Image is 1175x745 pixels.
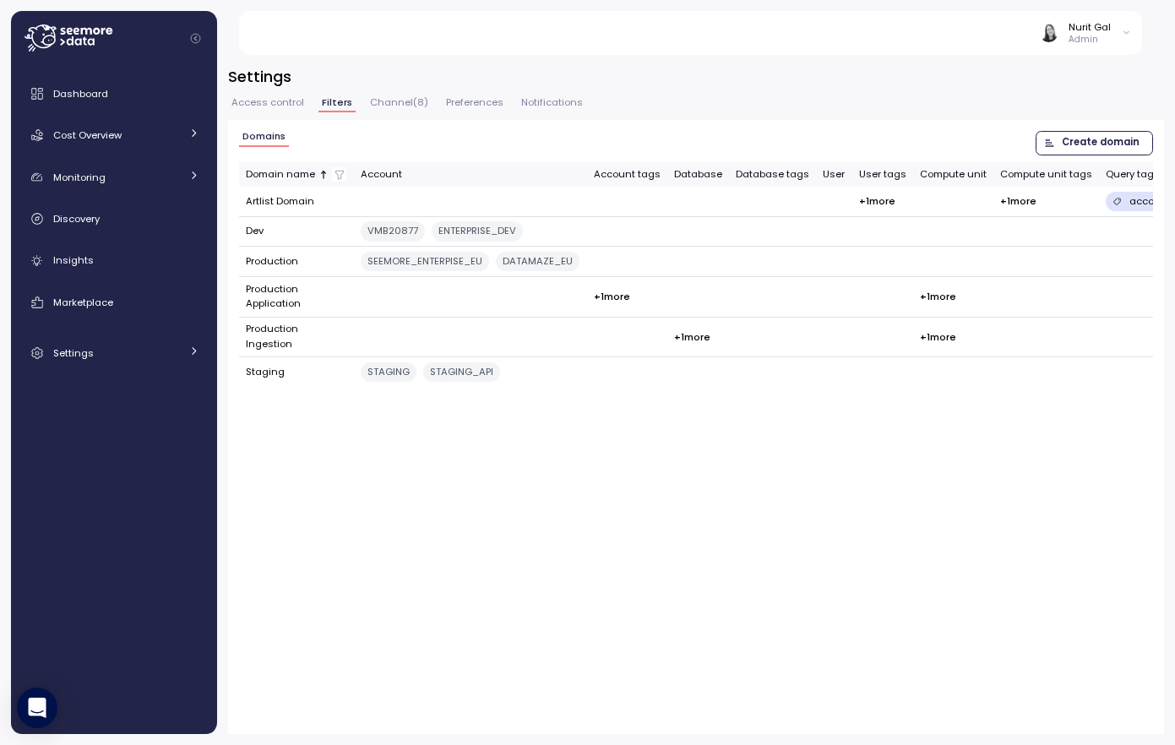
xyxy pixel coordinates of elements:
span: Cost Overview [53,128,122,142]
div: Account tags [594,167,661,182]
p: + 1 more [920,330,956,344]
a: Discovery [18,202,210,236]
span: Access control [231,98,304,107]
span: Channel ( 8 ) [370,98,428,107]
div: VMB20877 [361,221,425,241]
td: Production Application [239,277,354,318]
p: + 1 more [594,290,630,303]
span: Domains [242,132,286,141]
td: Artlist Domain [239,187,354,216]
div: User [823,167,845,182]
span: Insights [53,253,94,267]
div: STAGING_API [423,362,500,382]
span: Notifications [521,98,583,107]
button: Create domain [1036,131,1154,155]
a: Insights [18,244,210,278]
span: Discovery [53,212,100,226]
th: Domain nameSorted ascending [239,162,354,187]
span: Dashboard [53,87,108,101]
div: ENTERPRISE_DEV [432,221,523,241]
a: Dashboard [18,77,210,111]
span: Marketplace [53,296,113,309]
div: DATAMAZE_EU [496,252,579,271]
div: Open Intercom Messenger [17,688,57,728]
span: Preferences [446,98,503,107]
td: Production [239,247,354,277]
p: + 1 more [859,194,895,208]
div: Compute unit tags [1000,167,1092,182]
p: + 1 more [674,330,710,344]
p: + 1 more [1000,194,1036,208]
button: Collapse navigation [185,32,206,45]
span: Filters [322,98,352,107]
a: Marketplace [18,285,210,319]
div: Database [674,167,722,182]
div: Domain name [246,167,315,182]
div: STAGING [361,362,416,382]
p: Admin [1069,34,1111,46]
td: Dev [239,217,354,247]
div: Nurit Gal [1069,20,1111,34]
div: SEEMORE_ENTERPISE_EU [361,252,489,271]
a: Monitoring [18,160,210,194]
div: Sorted ascending [318,169,329,181]
div: Database tags [736,167,809,182]
a: Cost Overview [18,118,210,152]
td: Staging [239,357,354,387]
span: Create domain [1062,132,1140,155]
div: User tags [859,167,906,182]
div: Account [361,167,580,182]
td: Production Ingestion [239,318,354,358]
div: Compute unit [920,167,987,182]
span: Monitoring [53,171,106,184]
p: + 1 more [920,290,956,303]
img: ACg8ocIVugc3DtI--ID6pffOeA5XcvoqExjdOmyrlhjOptQpqjom7zQ=s96-c [1040,24,1058,41]
span: Settings [53,346,94,360]
h3: Settings [228,66,1164,87]
a: Settings [18,336,210,370]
